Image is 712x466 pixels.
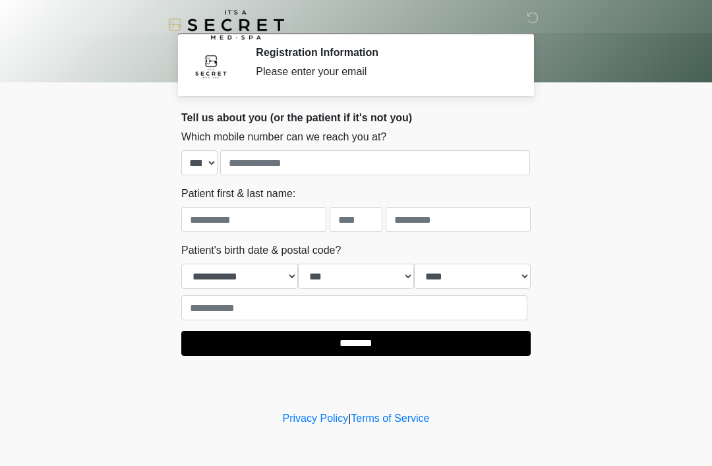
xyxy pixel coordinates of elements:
label: Patient first & last name: [181,186,295,202]
div: Please enter your email [256,64,511,80]
img: It's A Secret Med Spa Logo [168,10,284,40]
h2: Tell us about you (or the patient if it's not you) [181,111,531,124]
a: Privacy Policy [283,413,349,424]
img: Agent Avatar [191,46,231,86]
a: | [348,413,351,424]
h2: Registration Information [256,46,511,59]
label: Patient's birth date & postal code? [181,243,341,258]
a: Terms of Service [351,413,429,424]
label: Which mobile number can we reach you at? [181,129,386,145]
